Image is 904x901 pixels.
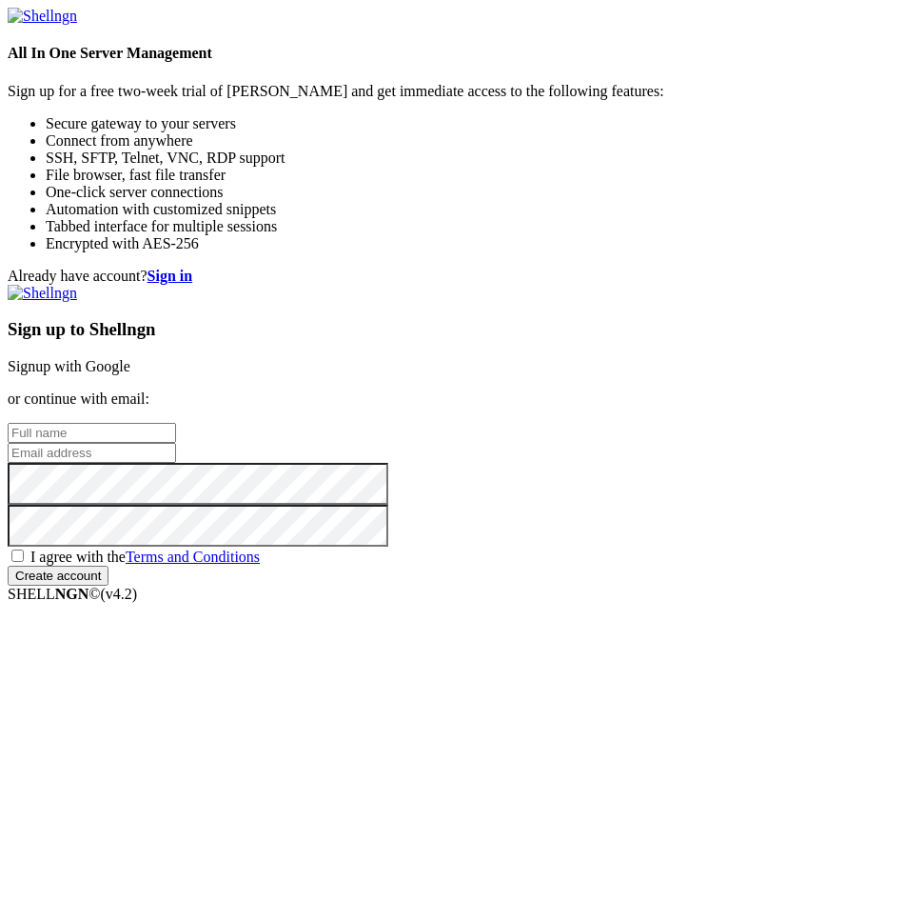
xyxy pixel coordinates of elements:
h3: Sign up to Shellngn [8,319,896,340]
a: Signup with Google [8,358,130,374]
a: Sign in [147,268,193,284]
li: Secure gateway to your servers [46,115,896,132]
input: I agree with theTerms and Conditions [11,550,24,562]
h4: All In One Server Management [8,45,896,62]
a: Terms and Conditions [126,549,260,565]
li: One-click server connections [46,184,896,201]
input: Full name [8,423,176,443]
div: Already have account? [8,268,896,285]
li: File browser, fast file transfer [46,167,896,184]
span: I agree with the [30,549,260,565]
b: NGN [55,586,89,602]
img: Shellngn [8,285,77,302]
span: 4.2.0 [101,586,138,602]
li: Connect from anywhere [46,132,896,150]
p: Sign up for a free two-week trial of [PERSON_NAME] and get immediate access to the following feat... [8,83,896,100]
li: Encrypted with AES-256 [46,235,896,252]
img: Shellngn [8,8,77,25]
input: Email address [8,443,176,463]
li: SSH, SFTP, Telnet, VNC, RDP support [46,150,896,167]
span: SHELL © [8,586,137,602]
li: Tabbed interface for multiple sessions [46,218,896,235]
p: or continue with email: [8,390,896,408]
input: Create account [8,566,108,586]
li: Automation with customized snippets [46,201,896,218]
